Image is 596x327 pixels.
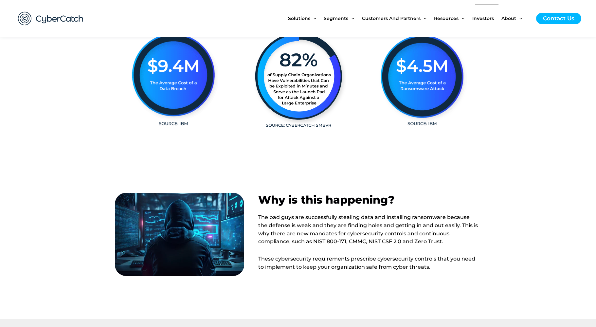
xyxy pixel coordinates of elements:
span: Segments [324,5,348,32]
span: Solutions [288,5,310,32]
a: Investors [472,5,501,32]
p: The bad guys are successfully stealing data and installing ransomware because the defense is weak... [258,213,479,246]
span: Customers and Partners [362,5,421,32]
span: Menu Toggle [516,5,522,32]
span: Resources [434,5,459,32]
p: These cybersecurity requirements prescribe cybersecurity controls that you need to implement to k... [258,255,479,271]
span: Menu Toggle [348,5,354,32]
span: Menu Toggle [421,5,426,32]
nav: Site Navigation: New Main Menu [288,5,530,32]
span: Menu Toggle [310,5,316,32]
img: CyberCatch [11,5,90,32]
span: About [501,5,516,32]
span: Menu Toggle [459,5,464,32]
span: Investors [472,5,494,32]
h2: Why is this happening? [258,193,479,207]
a: Contact Us [536,13,581,24]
